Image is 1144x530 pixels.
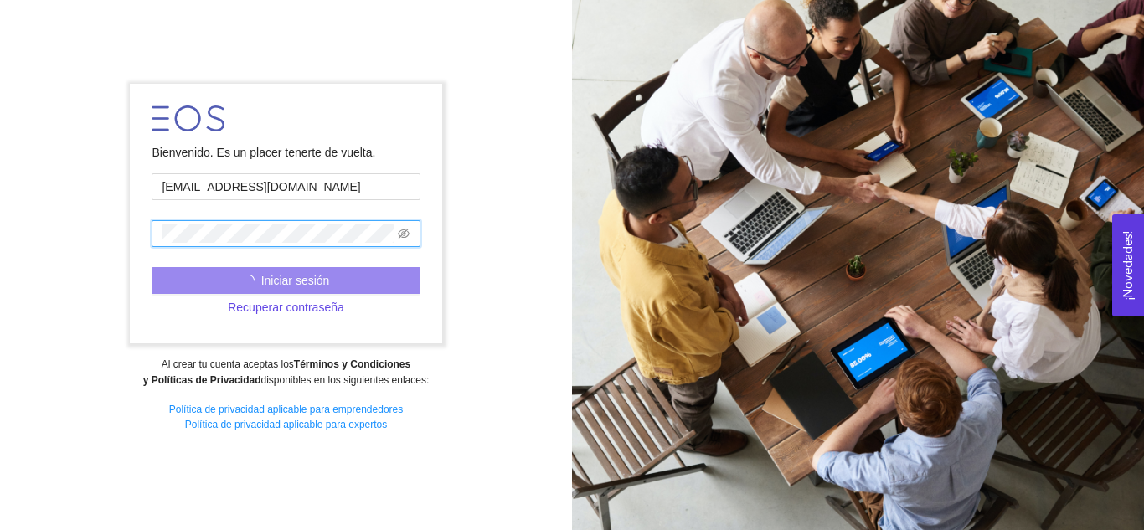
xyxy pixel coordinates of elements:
span: Iniciar sesión [261,271,330,290]
strong: Términos y Condiciones y Políticas de Privacidad [143,358,410,386]
button: Iniciar sesión [152,267,420,294]
button: Open Feedback Widget [1112,214,1144,316]
a: Recuperar contraseña [152,301,420,314]
div: Al crear tu cuenta aceptas los disponibles en los siguientes enlaces: [11,357,560,388]
a: Política de privacidad aplicable para emprendedores [169,404,404,415]
span: eye-invisible [398,228,410,239]
div: Bienvenido. Es un placer tenerte de vuelta. [152,143,420,162]
a: Política de privacidad aplicable para expertos [185,419,387,430]
span: Recuperar contraseña [228,298,344,316]
button: Recuperar contraseña [152,294,420,321]
span: loading [243,275,261,286]
input: Correo electrónico [152,173,420,200]
img: LOGO [152,105,224,131]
